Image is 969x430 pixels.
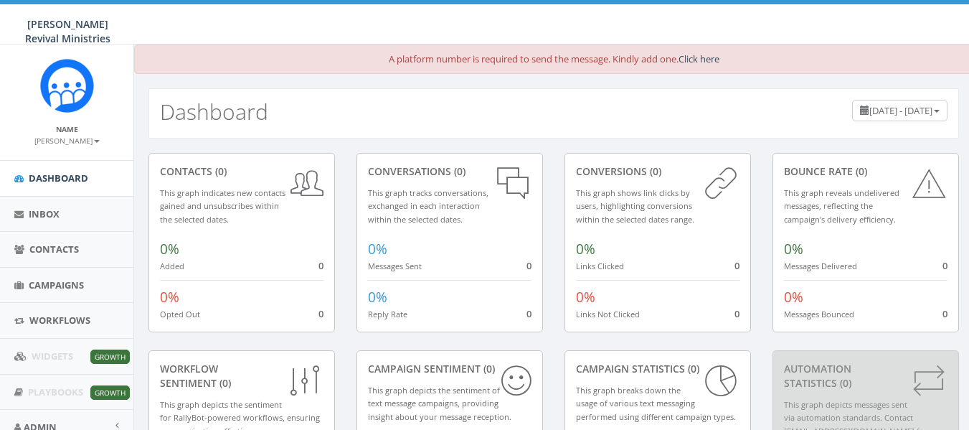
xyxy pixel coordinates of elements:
span: Contacts [29,243,79,256]
span: (0) [481,362,495,375]
div: Bounce Rate [784,164,947,179]
span: 0% [368,288,387,307]
small: Added [160,261,184,271]
small: This graph depicts the sentiment of text message campaigns, providing insight about your message ... [368,385,511,422]
small: Opted Out [160,309,200,319]
span: Dashboard [29,172,88,184]
span: (0) [451,164,465,178]
small: This graph shows link clicks by users, highlighting conversions within the selected dates range. [576,187,694,225]
span: Growth [90,385,130,400]
span: [PERSON_NAME] Revival Ministries [25,17,110,45]
span: 0% [576,240,595,258]
span: 0% [368,240,387,258]
span: Inbox [29,207,60,220]
a: [PERSON_NAME] [34,134,100,146]
span: (0) [647,164,661,178]
span: (0) [217,376,231,390]
span: 0% [160,240,179,258]
span: 0 [734,307,739,320]
small: Reply Rate [368,309,407,319]
span: 0 [318,307,323,320]
div: Campaign Sentiment [368,362,531,376]
span: 0 [526,307,531,320]
span: (0) [853,164,867,178]
span: (0) [837,376,851,390]
span: 0 [734,259,739,272]
small: Messages Delivered [784,261,857,271]
div: conversions [576,164,739,179]
small: Messages Sent [368,261,422,271]
span: 0 [942,307,947,320]
small: Links Clicked [576,261,624,271]
span: 0% [160,288,179,307]
div: Automation Statistics [784,362,947,391]
div: contacts [160,164,323,179]
span: 0% [576,288,595,307]
small: Links Not Clicked [576,309,640,319]
span: (0) [685,362,699,375]
small: This graph reveals undelivered messages, reflecting the campaign's delivery efficiency. [784,187,899,225]
small: This graph tracks conversations, exchanged in each interaction within the selected dates. [368,187,488,225]
span: (0) [212,164,227,178]
div: conversations [368,164,531,179]
span: Growth [90,350,130,364]
div: Campaign Statistics [576,362,739,376]
div: Workflow Sentiment [160,362,323,391]
img: Rally_Corp_Icon.png [40,59,94,113]
span: [DATE] - [DATE] [869,104,932,117]
small: Messages Bounced [784,309,854,319]
small: Name [56,124,78,134]
h2: Dashboard [160,100,268,123]
span: Campaigns [29,279,84,291]
small: This graph indicates new contacts gained and unsubscribes within the selected dates. [160,187,285,225]
span: 0% [784,240,803,258]
span: 0% [784,288,803,307]
small: This graph breaks down the usage of various text messaging performed using different campaign types. [576,385,736,422]
span: Workflows [29,314,90,327]
small: [PERSON_NAME] [34,136,100,146]
span: 0 [526,259,531,272]
a: Click here [679,52,719,65]
span: 0 [318,259,323,272]
span: 0 [942,259,947,272]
